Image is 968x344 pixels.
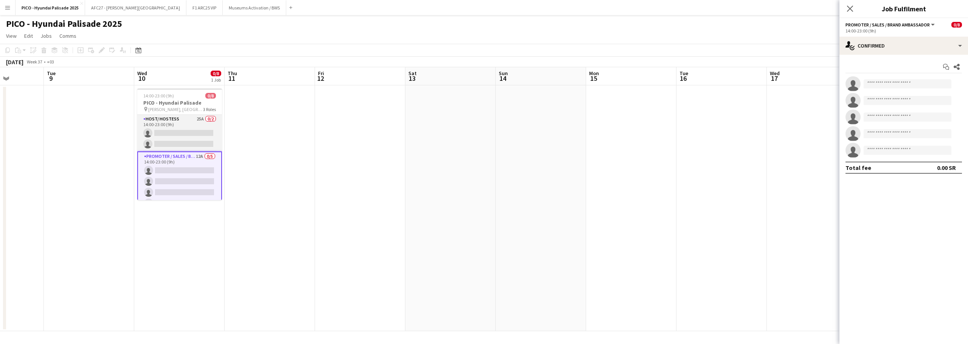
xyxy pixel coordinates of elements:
[21,31,36,41] a: Edit
[143,93,174,99] span: 14:00-23:00 (9h)
[47,70,56,77] span: Tue
[37,31,55,41] a: Jobs
[25,59,44,65] span: Week 37
[16,0,85,15] button: PICO - Hyundai Palisade 2025
[408,70,417,77] span: Sat
[769,74,780,83] span: 17
[317,74,324,83] span: 12
[770,70,780,77] span: Wed
[407,74,417,83] span: 13
[137,99,222,106] h3: PICO - Hyundai Palisade
[136,74,147,83] span: 10
[205,93,216,99] span: 0/8
[228,70,237,77] span: Thu
[47,59,54,65] div: +03
[211,71,221,76] span: 0/8
[223,0,286,15] button: Museums Activation / BWS
[845,28,962,34] div: 14:00-23:00 (9h)
[678,74,688,83] span: 16
[839,4,968,14] h3: Job Fulfilment
[56,31,79,41] a: Comms
[951,22,962,28] span: 0/8
[589,70,599,77] span: Mon
[845,22,936,28] button: Promoter / Sales / Brand Ambassador
[845,164,871,171] div: Total fee
[845,22,930,28] span: Promoter / Sales / Brand Ambassador
[226,74,237,83] span: 11
[40,32,52,39] span: Jobs
[498,74,508,83] span: 14
[6,32,17,39] span: View
[499,70,508,77] span: Sun
[46,74,56,83] span: 9
[203,106,216,112] span: 3 Roles
[6,58,23,66] div: [DATE]
[186,0,223,15] button: F1 ARC25 VIP
[137,115,222,151] app-card-role: Host/ Hostess25A0/214:00-23:00 (9h)
[318,70,324,77] span: Fri
[137,88,222,200] app-job-card: 14:00-23:00 (9h)0/8PICO - Hyundai Palisade [PERSON_NAME], [GEOGRAPHIC_DATA]3 RolesHost/ Hostess25...
[137,70,147,77] span: Wed
[24,32,33,39] span: Edit
[679,70,688,77] span: Tue
[148,106,203,112] span: [PERSON_NAME], [GEOGRAPHIC_DATA]
[59,32,76,39] span: Comms
[839,37,968,55] div: Confirmed
[211,77,221,83] div: 1 Job
[85,0,186,15] button: AFC27 - [PERSON_NAME][GEOGRAPHIC_DATA]
[937,164,956,171] div: 0.00 SR
[3,31,20,41] a: View
[588,74,599,83] span: 15
[137,151,222,222] app-card-role: Promoter / Sales / Brand Ambassador12A0/514:00-23:00 (9h)
[6,18,122,29] h1: PICO - Hyundai Palisade 2025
